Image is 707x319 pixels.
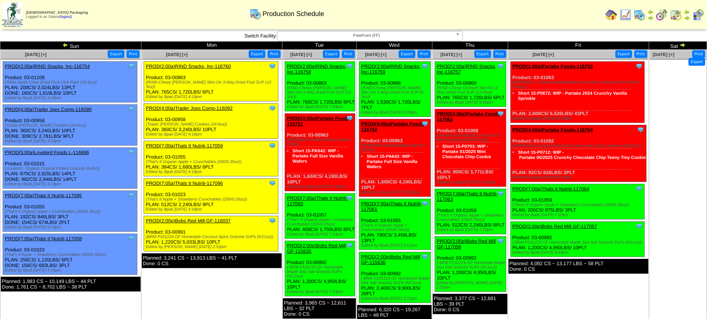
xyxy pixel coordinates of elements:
[437,133,506,142] div: (Partake 2024 BULK Crunchy CC Mini Cookies (100-0.67oz))
[361,86,431,99] div: (RIND-Chewy [PERSON_NAME] Skin-On 3-Way Dried Fruit SUP (6-3oz))
[287,243,346,254] a: PROD(2:00p)Bobs Red Mill GF-115635
[3,234,137,275] div: Product: 03-01023 PLAN: 256CS / 1,120LBS / 5PLT DONE: 156CS / 683LBS / 3PLT
[287,138,355,147] div: (PARTAKE-Vanilla Wafers (6/7oz) CRTN)
[513,203,645,207] div: (That's It Organic Apple + Strawberry Crunchables (200/0.35oz))
[285,62,355,111] div: Product: 03-00863 PLAN: 765CS / 1,720LBS / 6PLT
[635,222,643,230] img: Tooltip
[361,243,431,248] div: Edited by Bpali [DATE] 9:57pm
[290,52,312,57] a: [DATE] [+]
[144,179,278,214] div: Product: 03-01023 PLAN: 512CS / 2,240LBS / 9PLT
[649,42,707,50] td: Sat
[619,9,631,21] img: line_graph.gif
[5,193,82,198] a: PROD(7:00a)Thats It Nutriti-117095
[513,186,589,192] a: PROD(7:00a)Thats It Nutriti-117064
[435,62,506,107] div: Product: 03-00860 PLAN: 765CS / 1,720LBS / 6PLT
[508,259,648,274] div: Planned: 4,092 CS ~ 13,177 LBS ~ 58 PLT Done: 0 CS
[285,241,355,296] div: Product: 03-00992 PLAN: 1,200CS / 4,950LBS / 10PLT
[437,180,506,185] div: Edited by Bpali [DATE] 9:39pm
[437,86,506,95] div: (RIND-Chewy Orchard Skin-On 3-Way Dried Fruit SUP (12-3oz))
[146,80,278,89] div: (RIND-Chewy [PERSON_NAME] Skin-On 3-Way Dried Fruit SUP (12-3oz))
[510,184,645,219] div: Product: 03-01059 PLAN: 200CS / 875LBS / 3PLT
[342,50,355,58] button: Print
[615,50,632,58] button: Export
[513,240,645,245] div: ( BRM P101216 GF Homestyle Maple Sea Salt Granola SUPs (6/11oz))
[441,52,462,57] span: [DATE] [+]
[442,144,491,159] a: Short 15-P0703: WIP - Partake 01/2025 Mini Chocolate Chip Cookie
[648,15,654,21] img: arrowright.gif
[692,9,704,21] img: calendarcustomer.gif
[146,170,278,174] div: Edited by Bpali [DATE] 4:18pm
[1,277,141,292] div: Planned: 1,983 CS ~ 10,149 LBS ~ 44 PLT Done: 1,761 CS ~ 8,702 LBS ~ 38 PLT
[692,50,705,58] button: Print
[62,42,68,48] img: arrowleft.gif
[361,276,431,285] div: ( BRM P101216 GF Homestyle Maple Sea Salt Granola SUPs (6/11oz))
[268,50,281,58] button: Print
[108,50,124,58] button: Export
[287,64,346,75] a: PROD(2:00a)RIND Snacks, Inc-116758
[437,238,496,250] a: PROD(2:00p)Bobs Red Mill GF-117056
[141,42,282,50] td: Mon
[359,62,431,117] div: Product: 03-00866 PLAN: 1,530CS / 1,720LBS / 7PLT
[361,121,425,132] a: PROD(4:00a)Partake Foods-116752
[146,105,233,111] a: PROD(4:00a)Trader Joes Comp-116092
[346,114,353,122] img: Tooltip
[269,179,276,187] img: Tooltip
[518,150,646,160] a: Short 15-P0712: WIP ‐ Partake 06/2025 Crunchy Chocolate Chip Teeny Tiny Cookie
[59,15,72,19] a: (logout)
[493,50,506,58] button: Print
[3,62,137,102] div: Product: 03-01109 PLAN: 200CS / 2,024LBS / 13PLT DONE: 160CS / 1,619LBS / 10PLT
[287,290,355,294] div: Edited by Bpali [DATE] 7:53pm
[361,223,431,232] div: (That's It Organic Apple + Crunchables (200/0.35oz))
[437,111,501,122] a: PROD(3:00a)Partake Foods-117052
[513,127,593,133] a: PROD(4:00a)Partake Foods-116764
[269,142,276,149] img: Tooltip
[361,254,420,265] a: PROD(2:00p)Bobs Red Mill GF-115636
[128,235,135,242] img: Tooltip
[5,236,82,241] a: PROD(7:05a)Thats It Nutriti-117058
[437,228,506,232] div: Edited by Bpali [DATE] 7:20pm
[287,265,355,279] div: ( BRM P101216 GF Homestyle Maple Sea Salt Granola SUPs (6/11oz))
[287,86,355,99] div: (RIND-Chewy [PERSON_NAME] Skin-On 3-Way Dried Fruit SUP (12-3oz))
[510,125,646,182] div: Product: 03-01092 PLAN: 92CS / 826LBS / 2PLT
[5,182,137,186] div: Edited by Bpali [DATE] 4:19pm
[287,232,355,237] div: Edited by Bpali [DATE] 7:53pm
[510,222,645,257] div: Product: 03-00992 PLAN: 1,200CS / 4,950LBS / 10PLT
[513,64,593,69] a: PROD(1:00a)Partake Foods-116753
[281,31,453,40] span: FreeFrom (FF)
[5,209,137,214] div: (That's It Organic Apple + Crunchables (200/0.35oz))
[287,105,355,109] div: Edited by Bpali [DATE] 7:54pm
[144,216,278,251] div: Product: 03-00991 PLAN: 1,220CS / 5,033LBS / 10PLT
[5,64,90,69] a: PROD(2:00a)RIND Snacks, Inc-116754
[497,190,504,197] img: Tooltip
[433,294,507,314] div: Planned: 3,377 CS ~ 12,681 LBS ~ 39 PLT Done: 0 CS
[437,64,496,75] a: PROD(2:00a)RIND Snacks, Inc-116757
[513,224,597,229] a: PROD(2:00p)Bobs Red Mill GF-117057
[437,100,506,105] div: Edited by Bpali [DATE] 8:44pm
[146,160,278,164] div: (That's It Organic Apple + Crunchables (200/0.35oz))
[146,143,223,149] a: PROD(7:00a)Thats It Nutriti-117059
[357,42,432,50] td: Wed
[361,190,431,195] div: Edited by Bpali [DATE] 8:05pm
[497,237,504,245] img: Tooltip
[5,80,137,85] div: (RIND Apple Chips Dried Fruit Club Pack (18-9oz))
[513,250,645,255] div: Edited by Bpali [DATE] 9:48pm
[269,217,276,224] img: Tooltip
[421,200,429,207] img: Tooltip
[437,281,506,290] div: Edited by [PERSON_NAME] [DATE] 2:53pm
[285,114,355,191] div: Product: 03-00963 PLAN: 1,600CS / 4,190LBS / 10PLT
[128,192,135,199] img: Tooltip
[497,62,504,70] img: Tooltip
[146,197,278,202] div: (That's It Apple + Strawberry Crunchables (200/0.35oz))
[128,105,135,113] img: Tooltip
[346,242,353,249] img: Tooltip
[684,15,690,21] img: arrowright.gif
[435,237,506,292] div: Product: 03-00992 PLAN: 1,200CS / 4,950LBS / 10PLT
[418,50,431,58] button: Print
[367,154,418,169] a: Short 15-PA642: WIP - Partake Full Size Vanilla Wafers
[25,52,46,57] span: [DATE] [+]
[421,120,429,127] img: Tooltip
[497,110,504,117] img: Tooltip
[262,10,324,18] span: Production Schedule
[128,149,135,156] img: Tooltip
